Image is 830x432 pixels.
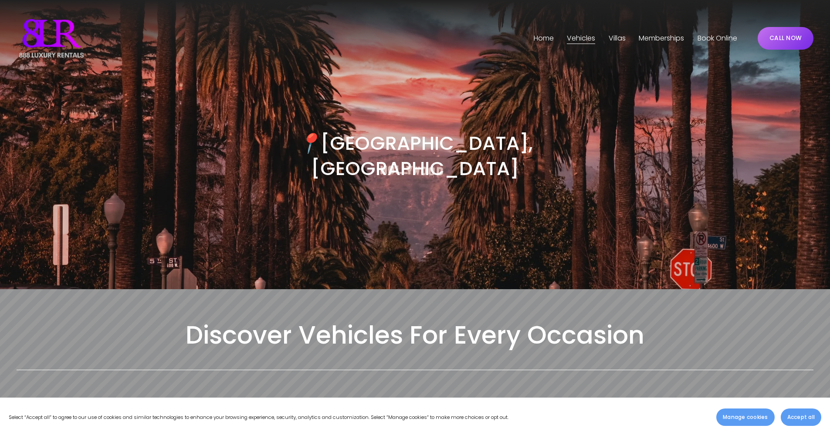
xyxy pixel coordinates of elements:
button: Manage cookies [716,408,774,426]
button: Accept all [781,408,821,426]
p: Select “Accept all” to agree to our use of cookies and similar technologies to enhance your brows... [9,413,508,422]
span: Villas [609,32,626,45]
span: Accept all [787,413,815,421]
span: Vehicles [567,32,595,45]
a: Book Online [698,31,737,45]
h3: [GEOGRAPHIC_DATA], [GEOGRAPHIC_DATA] [216,131,614,181]
a: folder dropdown [567,31,595,45]
a: Memberships [639,31,684,45]
span: Manage cookies [723,413,768,421]
a: CALL NOW [758,27,813,50]
img: Luxury Car &amp; Home Rentals For Every Occasion [17,17,86,60]
em: 📍 [297,130,321,156]
a: folder dropdown [609,31,626,45]
h2: Discover Vehicles For Every Occasion [17,319,813,351]
a: Home [534,31,554,45]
